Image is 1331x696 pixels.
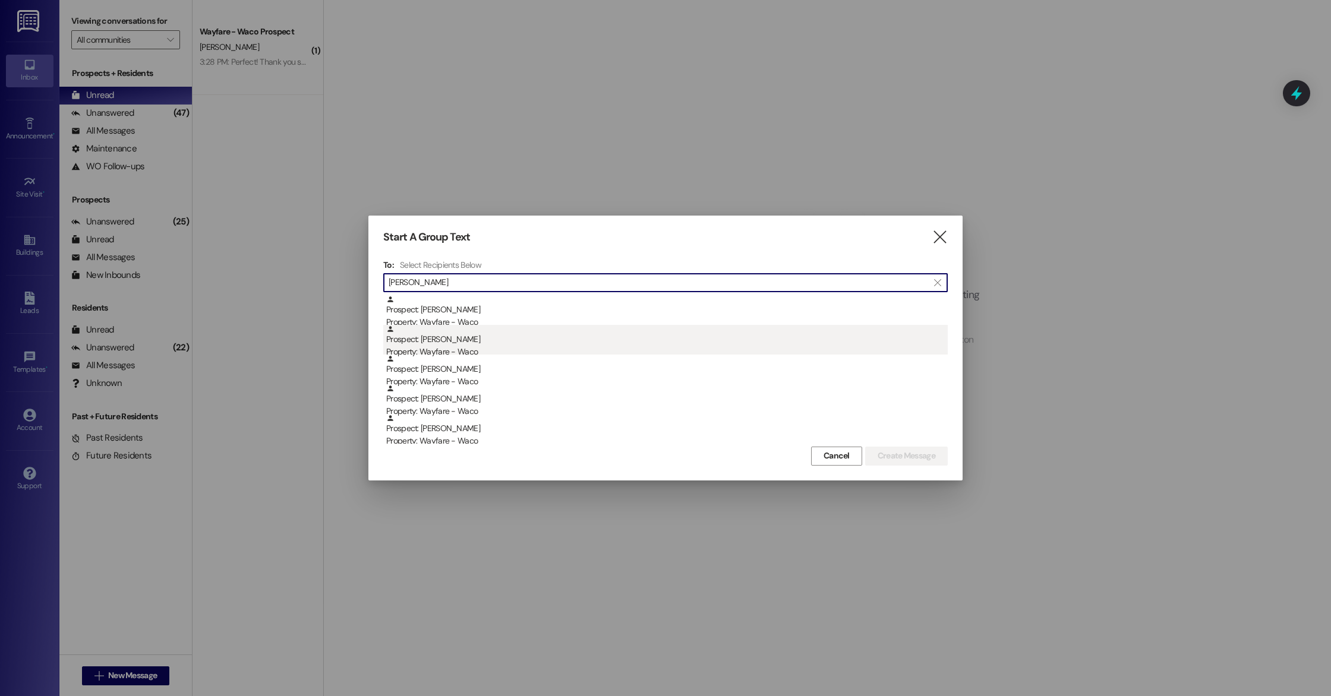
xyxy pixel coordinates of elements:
[383,260,394,270] h3: To:
[386,355,948,388] div: Prospect: [PERSON_NAME]
[386,414,948,448] div: Prospect: [PERSON_NAME]
[824,450,850,462] span: Cancel
[400,260,481,270] h4: Select Recipients Below
[383,230,470,244] h3: Start A Group Text
[383,414,948,444] div: Prospect: [PERSON_NAME]Property: Wayfare - Waco
[386,375,948,388] div: Property: Wayfare - Waco
[386,435,948,447] div: Property: Wayfare - Waco
[383,295,948,325] div: Prospect: [PERSON_NAME]Property: Wayfare - Waco
[383,384,948,414] div: Prospect: [PERSON_NAME]Property: Wayfare - Waco
[811,447,862,466] button: Cancel
[386,295,948,329] div: Prospect: [PERSON_NAME]
[932,231,948,243] i: 
[389,274,928,291] input: Search for any contact or apartment
[383,325,948,355] div: Prospect: [PERSON_NAME]Property: Wayfare - Waco
[928,274,947,292] button: Clear text
[865,447,948,466] button: Create Message
[386,405,948,417] div: Property: Wayfare - Waco
[383,355,948,384] div: Prospect: [PERSON_NAME]Property: Wayfare - Waco
[386,384,948,418] div: Prospect: [PERSON_NAME]
[386,325,948,359] div: Prospect: [PERSON_NAME]
[386,316,948,328] div: Property: Wayfare - Waco
[878,450,935,462] span: Create Message
[386,346,948,358] div: Property: Wayfare - Waco
[934,278,941,287] i: 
